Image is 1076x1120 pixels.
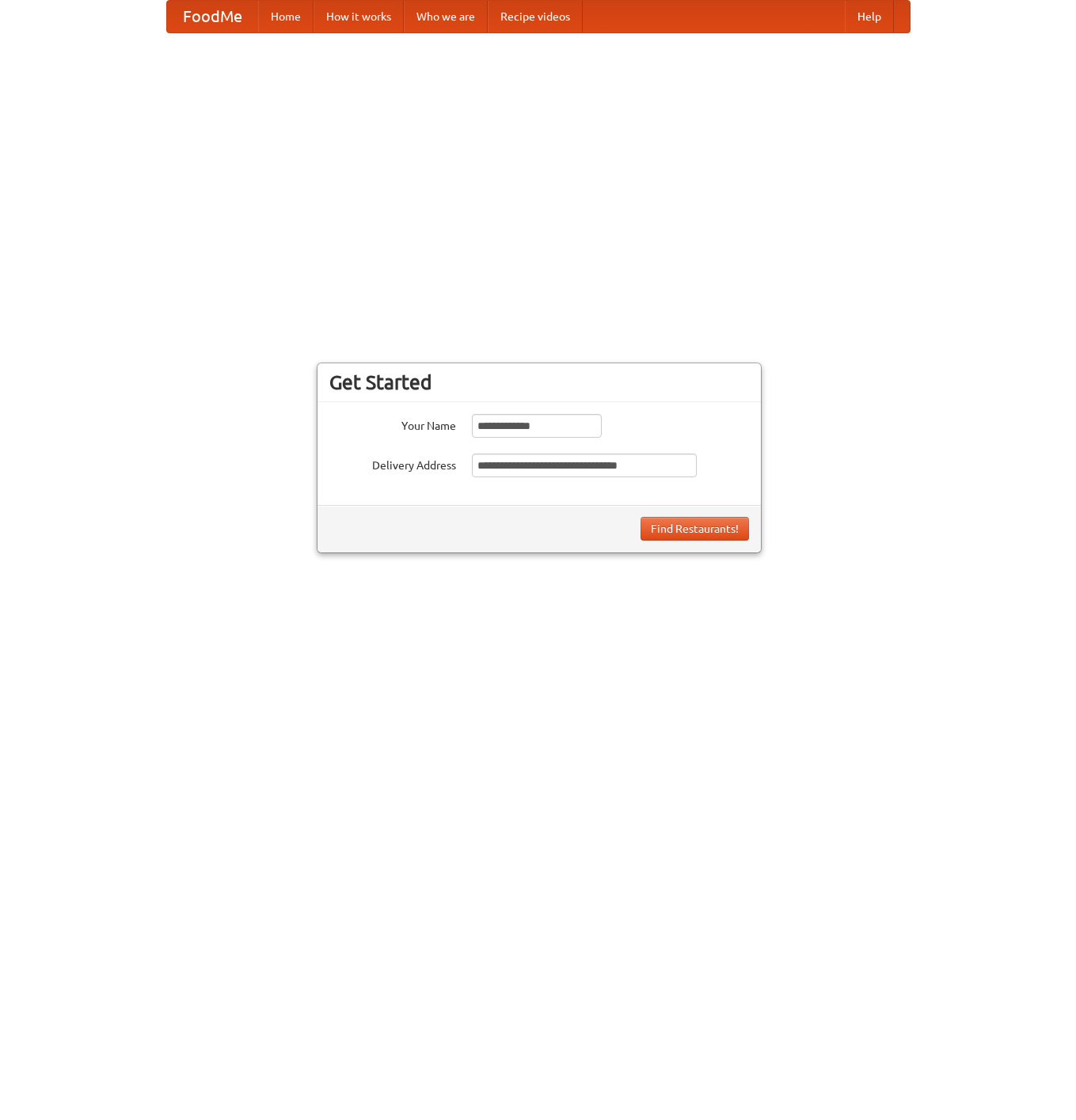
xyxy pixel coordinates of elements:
[329,414,456,434] label: Your Name
[329,454,456,473] label: Delivery Address
[329,370,749,394] h3: Get Started
[404,1,488,32] a: Who we are
[258,1,314,32] a: Home
[314,1,404,32] a: How it works
[488,1,583,32] a: Recipe videos
[845,1,894,32] a: Help
[641,517,749,541] button: Find Restaurants!
[167,1,258,32] a: FoodMe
